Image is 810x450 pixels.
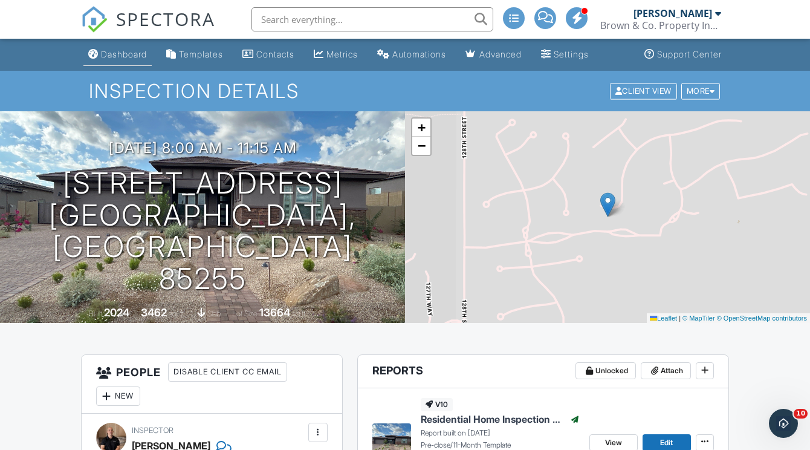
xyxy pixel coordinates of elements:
[412,137,430,155] a: Zoom out
[116,6,215,31] span: SPECTORA
[104,306,129,319] div: 2024
[326,49,358,59] div: Metrics
[89,309,102,318] span: Built
[232,309,258,318] span: Lot Size
[418,120,426,135] span: +
[238,44,299,66] a: Contacts
[372,44,451,66] a: Automations (Advanced)
[251,7,493,31] input: Search everything...
[83,44,152,66] a: Dashboard
[633,7,712,19] div: [PERSON_NAME]
[657,49,722,59] div: Support Center
[292,309,307,318] span: sq.ft.
[207,309,221,318] span: slab
[259,306,290,319] div: 13664
[169,309,186,318] span: sq. ft.
[682,315,715,322] a: © MapTiler
[610,83,677,99] div: Client View
[794,409,808,419] span: 10
[161,44,228,66] a: Templates
[600,19,721,31] div: Brown & Co. Property Inspections
[640,44,727,66] a: Support Center
[19,168,386,295] h1: [STREET_ADDRESS] [GEOGRAPHIC_DATA], [GEOGRAPHIC_DATA] 85255
[309,44,363,66] a: Metrics
[536,44,594,66] a: Settings
[600,192,615,217] img: Marker
[717,315,807,322] a: © OpenStreetMap contributors
[132,426,173,435] span: Inspector
[81,6,108,33] img: The Best Home Inspection Software - Spectora
[554,49,589,59] div: Settings
[81,16,215,42] a: SPECTORA
[679,315,681,322] span: |
[141,306,167,319] div: 3462
[89,80,721,102] h1: Inspection Details
[256,49,294,59] div: Contacts
[650,315,677,322] a: Leaflet
[479,49,522,59] div: Advanced
[101,49,147,59] div: Dashboard
[769,409,798,438] iframe: Intercom live chat
[461,44,526,66] a: Advanced
[412,119,430,137] a: Zoom in
[179,49,223,59] div: Templates
[392,49,446,59] div: Automations
[168,362,287,382] div: Disable Client CC Email
[109,140,297,156] h3: [DATE] 8:00 am - 11:15 am
[609,86,680,95] a: Client View
[96,386,140,406] div: New
[82,355,342,414] h3: People
[681,83,721,99] div: More
[418,138,426,153] span: −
